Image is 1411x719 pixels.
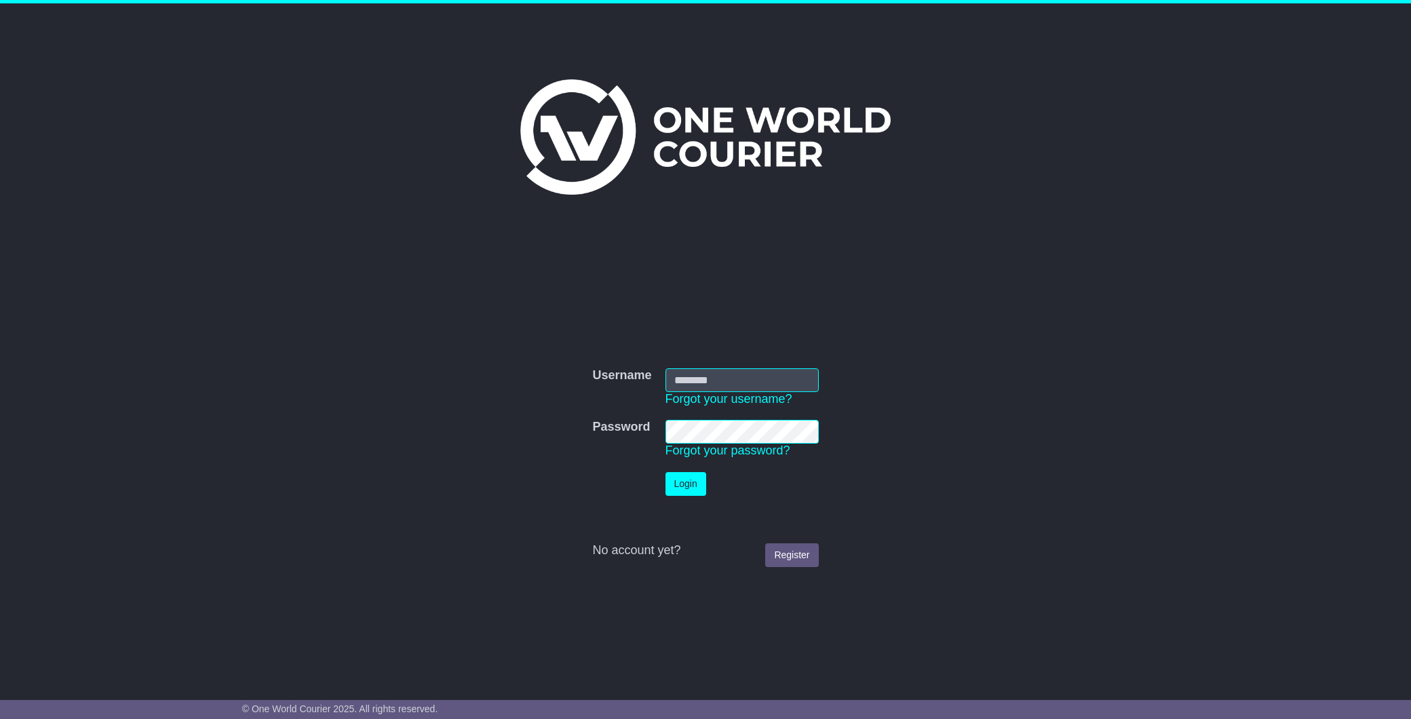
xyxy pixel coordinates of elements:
[242,703,438,714] span: © One World Courier 2025. All rights reserved.
[665,444,790,457] a: Forgot your password?
[665,472,706,496] button: Login
[765,543,818,567] a: Register
[592,368,651,383] label: Username
[592,420,650,435] label: Password
[520,79,891,195] img: One World
[592,543,818,558] div: No account yet?
[665,392,792,406] a: Forgot your username?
